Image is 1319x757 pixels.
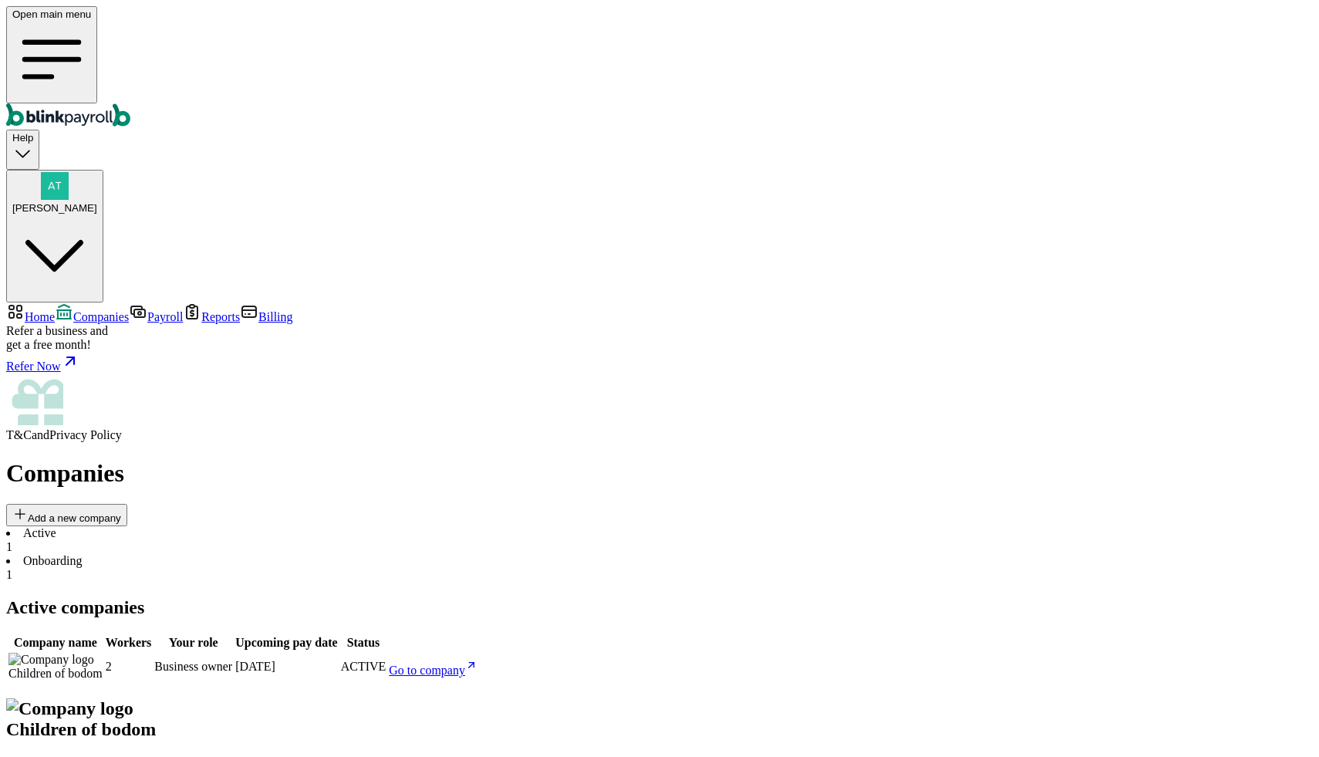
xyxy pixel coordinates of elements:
th: Upcoming pay date [234,635,338,651]
span: Add a new company [28,512,121,524]
span: Billing [258,310,292,323]
span: and [32,428,49,441]
span: 1 [6,540,12,553]
nav: Sidebar [6,302,1313,442]
li: Active [6,526,1313,554]
a: Refer Now [6,352,1313,373]
button: Add a new company [6,504,127,526]
h2: Active companies [6,597,1313,618]
span: [PERSON_NAME] [12,202,97,214]
button: Open main menu [6,6,97,103]
h2: Children of bodom [6,698,1313,740]
span: Privacy Policy [49,428,122,441]
span: Payroll [147,310,183,323]
button: [PERSON_NAME] [6,170,103,303]
button: Help [6,130,39,169]
img: Company logo [8,653,94,667]
nav: Global [6,6,1313,130]
a: Reports [183,310,240,323]
h1: Companies [6,459,1313,488]
span: Reports [201,310,240,323]
span: 1 [6,568,12,581]
span: Open main menu [12,8,91,20]
li: Onboarding [6,554,1313,582]
td: 2 [105,652,153,681]
span: Children of bodom [8,667,103,680]
a: Home [6,310,55,323]
span: Help [12,132,33,144]
iframe: Chat Widget [1054,590,1319,757]
th: Workers [105,635,153,651]
a: Go to company [389,664,477,677]
th: Company name [8,635,103,651]
th: Status [340,635,387,651]
th: Your role [153,635,233,651]
a: Billing [240,310,292,323]
span: T&C [6,428,32,441]
span: Go to company [389,664,465,677]
a: Companies [55,310,129,323]
div: Refer a business and get a free month! [6,324,1313,352]
img: Company logo [6,698,133,719]
span: Companies [73,310,129,323]
td: Business owner [153,652,233,681]
span: ACTIVE [341,660,386,673]
span: Home [25,310,55,323]
td: [DATE] [234,652,338,681]
a: Payroll [129,310,183,323]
